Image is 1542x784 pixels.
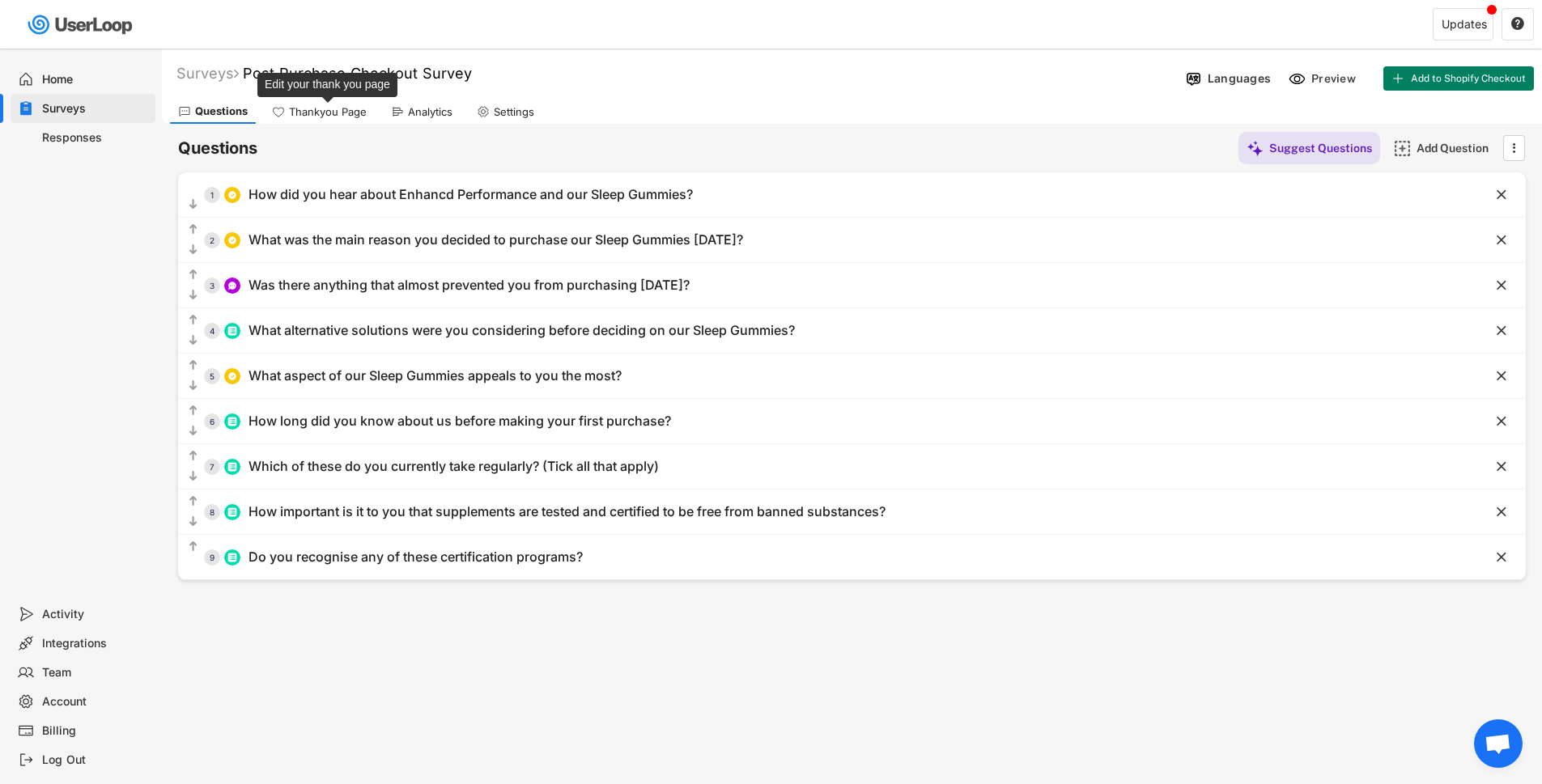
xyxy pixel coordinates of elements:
button:  [186,514,200,530]
div: Add Question [1417,141,1497,155]
img: Language%20Icon.svg [1185,70,1202,87]
div: Was there anything that almost prevented you from purchasing [DATE]? [249,277,690,294]
div: 1 [204,191,220,199]
button:  [186,468,200,485]
div: Surveys [176,64,239,83]
img: userloop-logo-01.svg [24,8,138,41]
text:  [1511,16,1524,31]
img: CircleTickMinorWhite.svg [227,235,237,245]
div: 4 [204,327,220,335]
text:  [189,404,198,417]
button:  [186,358,200,374]
button:  [1493,323,1510,339]
text:  [1497,322,1506,339]
text:  [189,379,198,392]
div: How long did you know about us before making your first purchase? [249,413,671,430]
div: Questions [195,104,248,118]
text:  [189,313,198,327]
button:  [186,222,200,238]
button:  [1493,549,1510,566]
div: Which of these do you currently take regularly? (Tick all that apply) [249,458,659,475]
div: Settings [494,105,534,119]
div: How did you hear about Enhancd Performance and our Sleep Gummies? [249,186,693,203]
text:  [189,469,198,483]
div: Log Out [42,752,149,768]
text:  [1497,458,1506,475]
button:  [186,287,200,303]
span: Add to Shopify Checkout [1411,74,1526,83]
img: CircleTickMinorWhite.svg [227,190,237,200]
button:  [186,333,200,349]
div: How important is it to you that supplements are tested and certified to be free from banned subst... [249,503,886,520]
div: Integrations [42,636,149,651]
button:  [186,539,200,555]
div: Updates [1442,19,1487,30]
button:  [186,197,200,213]
div: 2 [204,236,220,244]
text:  [189,268,198,282]
text:  [1513,139,1516,156]
img: AddMajor.svg [1394,140,1411,157]
div: Surveys [42,101,149,117]
text:  [1497,367,1506,384]
text:  [189,424,198,438]
text:  [189,197,198,211]
button:  [186,494,200,510]
div: Account [42,694,149,710]
text:  [189,358,198,372]
button:  [186,312,200,328]
img: ListMajor.svg [227,553,237,562]
div: Analytics [408,105,452,119]
div: Home [42,72,149,87]
h6: Questions [178,138,257,159]
button: Add to Shopify Checkout [1383,66,1534,91]
img: ListMajor.svg [227,507,237,517]
button:  [1506,136,1522,160]
div: Open chat [1474,719,1523,768]
button:  [1493,232,1510,248]
div: Do you recognise any of these certification programs? [249,549,583,566]
text:  [189,243,198,256]
img: ListMajor.svg [227,326,237,336]
button:  [1493,413,1510,430]
text:  [1497,231,1506,248]
div: Languages [1208,71,1271,86]
button:  [186,267,200,283]
text:  [189,222,198,236]
img: ListMajor.svg [227,462,237,472]
div: 8 [204,508,220,516]
button:  [1493,504,1510,520]
div: Preview [1311,71,1360,86]
img: MagicMajor%20%28Purple%29.svg [1247,140,1264,157]
text:  [189,494,198,508]
img: ListMajor.svg [227,417,237,426]
div: Thankyou Page [289,105,367,119]
div: 9 [204,553,220,562]
text:  [1497,277,1506,294]
img: ConversationMinor.svg [227,281,237,290]
img: CircleTickMinorWhite.svg [227,371,237,381]
button:  [1510,17,1525,32]
button:  [1493,459,1510,475]
div: What was the main reason you decided to purchase our Sleep Gummies [DATE]? [249,231,743,248]
font: Post Purchase Checkout Survey [243,65,472,82]
div: Suggest Questions [1269,141,1372,155]
button:  [1493,187,1510,203]
div: Team [42,665,149,680]
text:  [1497,413,1506,430]
button:  [186,448,200,464]
text:  [1497,503,1506,520]
div: 5 [204,372,220,380]
div: Responses [42,130,149,146]
button:  [186,242,200,258]
div: 3 [204,282,220,290]
div: Activity [42,607,149,622]
text:  [189,449,198,463]
text:  [189,540,198,553]
button:  [1493,368,1510,384]
button:  [186,423,200,439]
button:  [186,403,200,419]
text:  [1497,549,1506,566]
text:  [189,515,198,528]
div: What aspect of our Sleep Gummies appeals to you the most? [249,367,622,384]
